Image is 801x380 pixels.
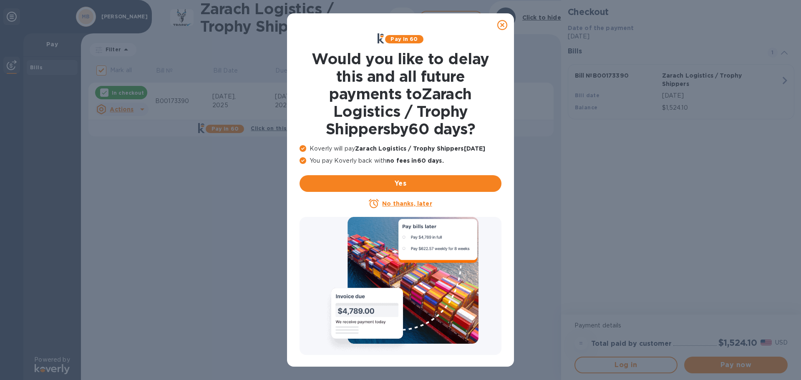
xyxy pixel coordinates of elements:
b: Zarach Logistics / Trophy Shippers [DATE] [355,145,485,152]
h1: Would you like to delay this and all future payments to Zarach Logistics / Trophy Shippers by 60 ... [300,50,501,138]
p: Koverly will pay [300,144,501,153]
b: no fees in 60 days . [386,157,443,164]
b: Pay in 60 [390,36,418,42]
p: You pay Koverly back with [300,156,501,165]
button: Yes [300,175,501,192]
u: No thanks, later [382,200,432,207]
span: Yes [306,179,495,189]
